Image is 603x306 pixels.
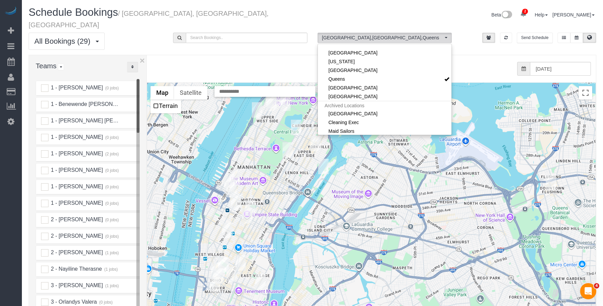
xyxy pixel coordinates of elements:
[29,33,105,50] button: All Bookings (29)
[50,101,133,107] span: 1 - Benewende [PERSON_NAME]
[50,282,103,288] span: 3 - [PERSON_NAME]
[210,277,220,293] div: 08/25/2025 7:45AM - Alice Ma (Mad Realities) - 425 Broadway, Suite 2, New York, NY 10013
[50,233,103,239] span: 2 - [PERSON_NAME]
[318,118,451,127] a: Cleaning Exec
[213,268,224,284] div: 08/25/2025 7:55AM - Kelsy Gonzalez (Aviator Nation - NYC) - 93 Mercer Street, New York, NY 10012
[103,267,118,272] small: (1 jobs)
[159,102,178,109] label: Terrain
[224,177,234,192] div: 08/25/2025 3:00PM - Patrick Fechtmeyer (ARB Interactive - Co-Founder & CEO) - 450 West 42nd Stree...
[318,83,451,92] li: Seattle
[291,120,301,135] div: 08/25/2025 11:00AM - Kelly McKenna - 7 East 85th Street, Apt. 6d, New York, NY 10028
[530,62,591,76] input: Date
[235,255,246,271] div: 08/25/2025 9:00AM - David Kassel (ILevel) - 37 East 7th Street, New York, NY 10003
[522,9,528,14] span: 2
[317,33,452,43] button: [GEOGRAPHIC_DATA],[GEOGRAPHIC_DATA],Queens
[255,274,266,289] div: 08/25/2025 12:00PM - Caroline Trefler - 317 East 3rd Street, Apt. 22, New York, NY 10009
[104,185,119,189] small: (0 jobs)
[322,34,443,41] span: [GEOGRAPHIC_DATA] , [GEOGRAPHIC_DATA] , Queens
[50,85,103,90] span: 1 - [PERSON_NAME]
[186,33,307,43] input: Search Bookings..
[226,182,237,197] div: 08/25/2025 1:00PM - Aura Labasta - 534 9th Avenue, Apt C3, New York, NY 10018
[50,134,103,140] span: 1 - [PERSON_NAME]
[104,201,119,206] small: (0 jobs)
[552,12,595,17] a: [PERSON_NAME]
[50,184,103,189] span: 1 - [PERSON_NAME]
[104,218,119,222] small: (0 jobs)
[36,62,57,70] span: Teams
[546,175,556,190] div: 08/25/2025 2:00PM - Tiffany Clark (H&R Block) - 39-20 Main Street, 2nd Floor, Flushing, NY 11354
[594,283,599,289] span: 4
[266,96,277,111] div: 08/25/2025 1:00PM - Matthew Marlow - 189 West 89th Street, Apt 18f, New York, NY 10024
[50,299,97,305] span: 3 - Orlandys Valera
[140,56,145,65] button: ×
[318,101,451,110] span: Archived Locations
[104,135,119,140] small: (0 jobs)
[318,92,451,101] a: [GEOGRAPHIC_DATA]
[501,11,512,20] img: New interface
[50,266,102,272] span: 2 - Nayiline Therasne
[318,48,451,57] li: Denver
[535,12,548,17] a: Help
[310,136,321,151] div: 08/25/2025 5:00PM - Ashleigh Mills - 402 East 83rd Street, Apt. 5c, New York, NY 10028
[580,283,596,299] iframe: Intercom live chat
[280,95,291,111] div: 08/25/2025 11:00AM - Leonora Gogolak - 336 Central Park West, Apt 5e, New York, NY 10025
[131,65,134,69] i: Sort Teams
[242,208,252,224] div: 08/25/2025 10:00AM - Bintou Kaba (Fifth Avenue Forensics) - 303 5th Ave, Suite. 403, New York, NY...
[104,152,119,156] small: (2 jobs)
[318,83,451,92] a: [GEOGRAPHIC_DATA]
[218,257,228,273] div: 08/25/2025 2:00PM - Dede Tabak (NYU Abu Dhabi) - 3 Washington Square Village, Apt. 12k, New York,...
[150,86,174,100] button: Show street map
[104,86,119,90] small: (0 jobs)
[318,57,451,66] li: New Jersey
[50,151,103,156] span: 1 - [PERSON_NAME]
[211,262,222,278] div: 08/25/2025 9:00AM - Lior Luski (Naot Footwear USA) - 436 West Broadway, New York, NY 10012
[98,300,113,305] small: (0 jobs)
[50,200,103,206] span: 1 - [PERSON_NAME]
[34,37,94,45] span: All Bookings (29)
[127,62,138,72] div: ...
[318,92,451,101] li: Staten Island
[579,86,592,100] button: Toggle fullscreen view
[318,66,451,75] li: Portland
[104,283,119,288] small: (1 jobs)
[318,127,451,136] a: Maid Sailors
[318,109,451,118] li: Chicago
[318,159,329,174] div: 08/25/2025 2:00PM - Dennis Witol - 40 River Road, Apt. 18j, New York, NY 10044
[104,234,119,239] small: (0 jobs)
[50,217,103,222] span: 2 - [PERSON_NAME]
[231,195,241,210] div: 08/25/2025 1:00PM - Gregg Sussman (SportsGrid) - 218 West 35th Street, 5th Floor, New York, NY 10001
[226,266,237,282] div: 08/25/2025 9:45AM - Francesca Racanelli (Still Here NYC) - 268 Elizabeth Street, New York, NY 10012
[50,118,148,123] span: 1 - [PERSON_NAME] [PERSON_NAME]
[252,102,262,118] div: 08/25/2025 10:00AM - Jonathan Shew - 327 West 83rd Street, Apt. 6a, New York, NY 10024
[517,33,553,43] button: Send Schedule
[318,66,451,75] a: [GEOGRAPHIC_DATA]
[317,33,452,43] ol: All Locations
[318,57,451,66] a: [US_STATE]
[4,7,18,16] img: Automaid Logo
[230,170,240,186] div: 08/25/2025 1:00PM - Holly Corbett (Holly Corbett Represents) - 420 West 46th Street, Apt. A3, New...
[318,48,451,57] a: [GEOGRAPHIC_DATA]
[174,86,207,100] button: Show satellite imagery
[29,10,269,29] small: / [GEOGRAPHIC_DATA], [GEOGRAPHIC_DATA], [GEOGRAPHIC_DATA]
[492,12,512,17] a: Beta
[218,257,229,273] div: 08/25/2025 11:00AM - Shoey Sun (The Center for Ballet and the Arts at New York University) - 2 Wa...
[318,109,451,118] a: [GEOGRAPHIC_DATA]
[318,75,451,83] a: Queens
[151,100,180,113] li: Terrain
[104,168,119,173] small: (0 jobs)
[282,142,293,158] div: 08/25/2025 9:15AM - Francesca Racanelli (Still Here NYC) - 905 Madison Avenue, New York, NY 10021
[50,250,103,255] span: 2 - [PERSON_NAME]
[50,167,103,173] span: 1 - [PERSON_NAME]
[517,7,530,22] a: 2
[29,6,118,18] span: Schedule Bookings
[222,223,233,238] div: 08/25/2025 12:30PM - Amy Secunda - 121 West 19th Street #11f, New York, NY 10011
[150,100,181,113] ul: Show street map
[245,200,255,216] div: 08/25/2025 9:00AM - Tevis Jory (BBJ La Tavola) - 390 5th Ave, Suite 703, New York, NY 10018
[104,251,119,255] small: (1 jobs)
